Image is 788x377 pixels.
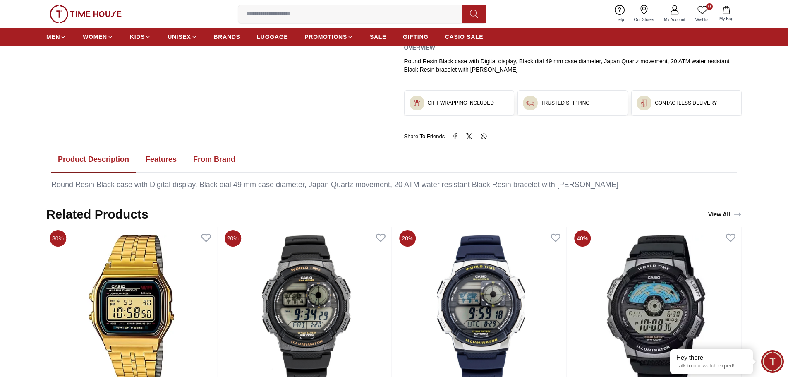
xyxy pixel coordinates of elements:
h2: Related Products [46,207,148,222]
a: BRANDS [214,29,240,44]
h2: Overview [404,41,435,54]
img: ... [413,99,421,107]
h3: TRUSTED SHIPPING [541,100,589,106]
span: 20% [225,230,241,247]
span: BRANDS [214,33,240,41]
span: 40% [574,230,591,247]
a: WOMEN [83,29,113,44]
span: Help [612,17,628,23]
div: Round Resin Black case with Digital display, Black dial 49 mm case diameter, Japan Quartz movemen... [51,179,737,190]
button: From Brand [187,147,242,173]
button: My Bag [714,4,738,24]
span: SALE [370,33,386,41]
span: MEN [46,33,60,41]
a: 0Wishlist [690,3,714,24]
a: Help [611,3,629,24]
button: Product Description [51,147,136,173]
span: My Bag [716,16,737,22]
span: GIFTING [403,33,429,41]
img: ... [50,5,122,23]
span: 0 [706,3,713,10]
span: UNISEX [168,33,191,41]
span: 30% [50,230,66,247]
span: Share To Friends [404,132,445,141]
img: ... [526,99,534,107]
a: SALE [370,29,386,44]
a: KIDS [130,29,151,44]
h3: CONTACTLESS DELIVERY [655,100,717,106]
span: My Account [661,17,689,23]
span: CASIO SALE [445,33,484,41]
div: Chat Widget [761,350,784,373]
div: Hey there! [676,353,747,362]
div: View All [708,210,742,219]
a: PROMOTIONS [304,29,353,44]
div: Round Resin Black case with Digital display, Black dial 49 mm case diameter, Japan Quartz movemen... [404,57,742,74]
a: Our Stores [629,3,659,24]
a: LUGGAGE [257,29,288,44]
a: CASIO SALE [445,29,484,44]
a: MEN [46,29,66,44]
a: View All [707,209,743,220]
span: LUGGAGE [257,33,288,41]
a: GIFTING [403,29,429,44]
button: Features [139,147,183,173]
h3: GIFT WRAPPING INCLUDED [428,100,494,106]
span: KIDS [130,33,145,41]
span: 20% [400,230,416,247]
span: Wishlist [692,17,713,23]
span: WOMEN [83,33,107,41]
p: Talk to our watch expert! [676,363,747,370]
span: PROMOTIONS [304,33,347,41]
img: ... [640,99,648,107]
span: Our Stores [631,17,657,23]
a: UNISEX [168,29,197,44]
